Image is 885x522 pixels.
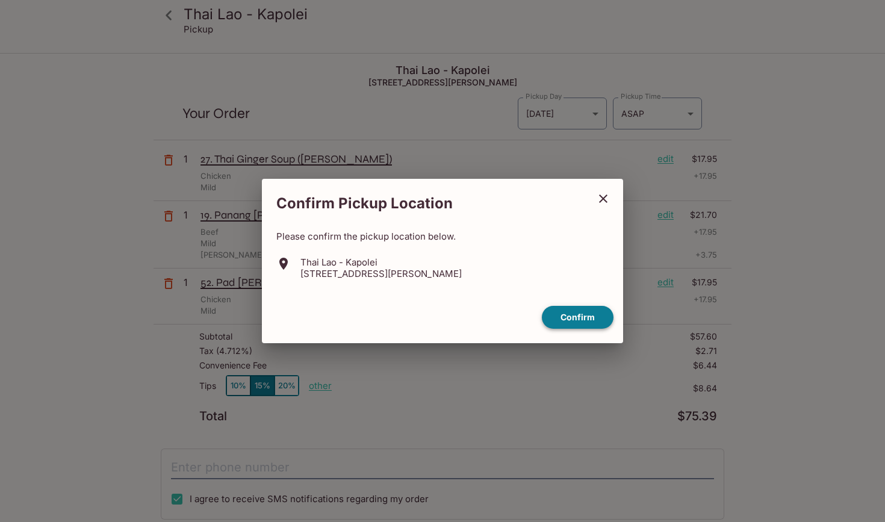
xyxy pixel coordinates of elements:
p: Thai Lao - Kapolei [300,256,462,268]
button: close [588,184,618,214]
h2: Confirm Pickup Location [262,188,588,219]
p: Please confirm the pickup location below. [276,231,609,242]
button: confirm [542,306,613,329]
p: [STREET_ADDRESS][PERSON_NAME] [300,268,462,279]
